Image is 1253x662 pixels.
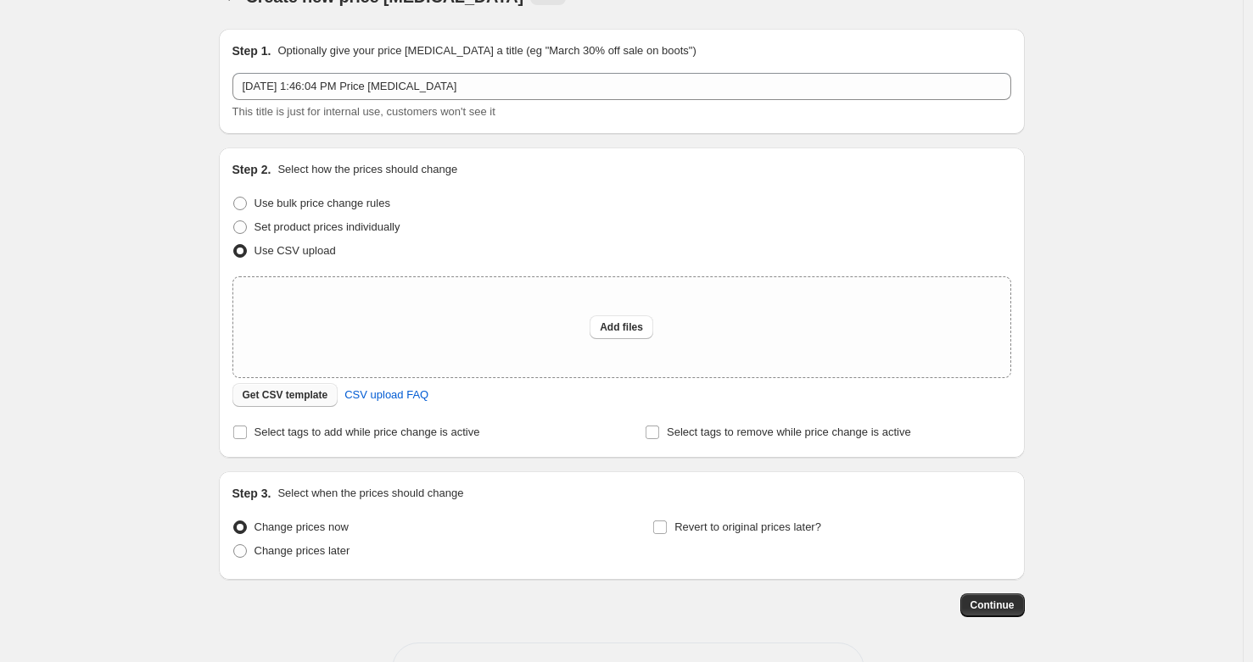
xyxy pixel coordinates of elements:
h2: Step 2. [232,161,271,178]
span: CSV upload FAQ [344,387,428,403]
a: CSV upload FAQ [334,381,439,409]
span: Revert to original prices later? [674,520,821,533]
button: Continue [960,593,1025,617]
span: Use CSV upload [255,244,336,257]
p: Optionally give your price [MEDICAL_DATA] a title (eg "March 30% off sale on boots") [277,42,696,59]
p: Select how the prices should change [277,161,457,178]
span: Use bulk price change rules [255,197,390,209]
span: Change prices now [255,520,349,533]
span: Get CSV template [243,388,328,402]
span: Select tags to remove while price change is active [667,426,911,438]
span: Set product prices individually [255,220,400,233]
span: Select tags to add while price change is active [255,426,480,438]
span: This title is just for internal use, customers won't see it [232,105,495,118]
h2: Step 1. [232,42,271,59]
input: 30% off holiday sale [232,73,1011,100]
span: Continue [971,598,1015,612]
button: Add files [590,315,653,339]
span: Change prices later [255,544,350,557]
button: Get CSV template [232,383,338,407]
span: Add files [600,320,643,334]
h2: Step 3. [232,485,271,502]
p: Select when the prices should change [277,485,463,502]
